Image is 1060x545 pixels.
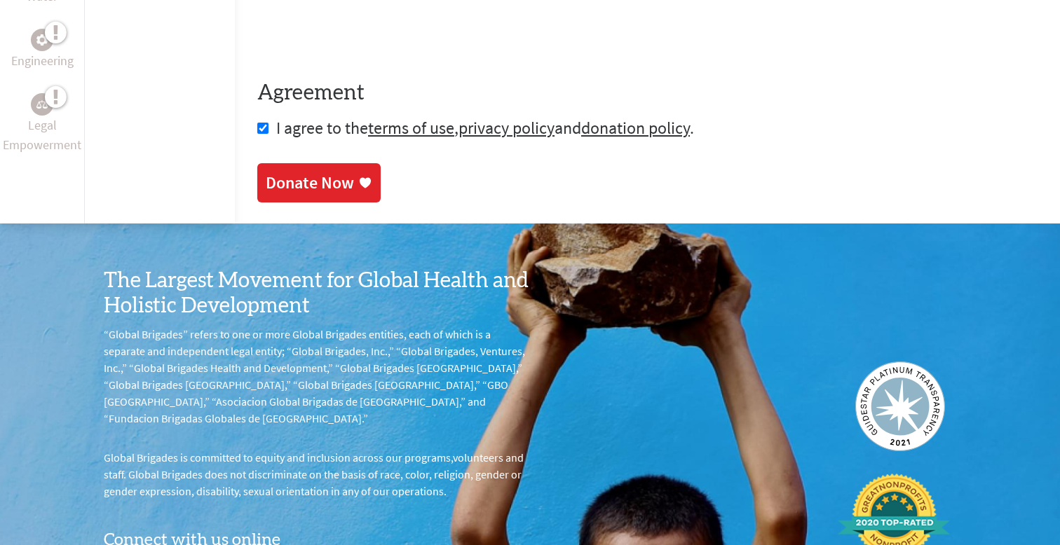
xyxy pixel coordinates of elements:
img: Engineering [36,34,48,46]
img: Legal Empowerment [36,100,48,109]
span: I agree to the , and . [276,117,694,139]
div: Donate Now [266,172,354,194]
p: Engineering [11,51,74,71]
a: EngineeringEngineering [11,29,74,71]
p: “Global Brigades” refers to one or more Global Brigades entities, each of which is a separate and... [104,326,530,427]
a: Legal EmpowermentLegal Empowerment [3,93,81,155]
p: Legal Empowerment [3,116,81,155]
a: privacy policy [458,117,555,139]
a: donation policy [581,117,690,139]
img: Guidestar 2019 [855,361,945,451]
h4: Agreement [257,81,1038,106]
h3: The Largest Movement for Global Health and Holistic Development [104,268,530,319]
div: Engineering [31,29,53,51]
a: terms of use [368,117,454,139]
div: Legal Empowerment [31,93,53,116]
a: Donate Now [257,163,381,202]
p: Global Brigades is committed to equity and inclusion across our programs,volunteers and staff. Gl... [104,449,530,499]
